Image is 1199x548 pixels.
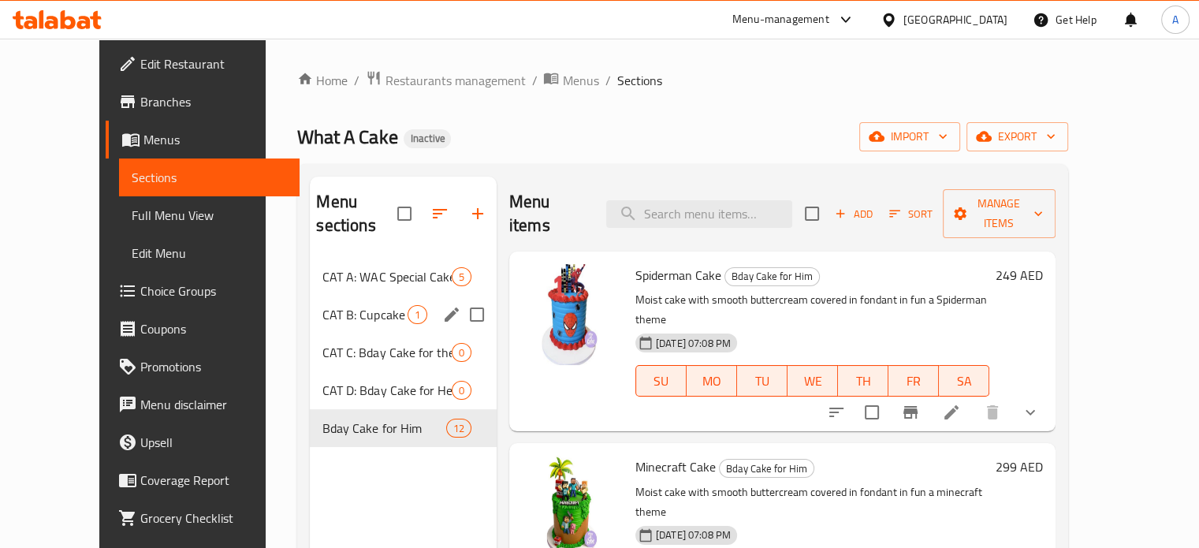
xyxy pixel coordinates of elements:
[322,267,451,286] span: CAT A: WAC Special Cake
[316,190,397,237] h2: Menu sections
[1021,403,1040,422] svg: Show Choices
[140,319,287,338] span: Coupons
[106,272,300,310] a: Choice Groups
[939,365,989,397] button: SA
[310,334,496,371] div: CAT C: Bday Cake for the Little Ones0
[297,70,1068,91] nav: breadcrumb
[945,370,983,393] span: SA
[635,455,716,479] span: Minecraft Cake
[106,423,300,461] a: Upsell
[143,130,287,149] span: Menus
[404,132,451,145] span: Inactive
[452,270,471,285] span: 5
[732,10,829,29] div: Menu-management
[943,189,1056,238] button: Manage items
[310,409,496,447] div: Bday Cake for Him12
[693,370,731,393] span: MO
[140,54,287,73] span: Edit Restaurant
[885,202,936,226] button: Sort
[974,393,1011,431] button: delete
[743,370,781,393] span: TU
[140,281,287,300] span: Choice Groups
[310,296,496,334] div: CAT B: Cupcake1edit
[140,92,287,111] span: Branches
[322,305,407,324] span: CAT B: Cupcake
[889,205,933,223] span: Sort
[817,393,855,431] button: sort-choices
[966,122,1068,151] button: export
[635,263,721,287] span: Spiderman Cake
[892,393,929,431] button: Branch-specific-item
[996,264,1043,286] h6: 249 AED
[140,357,287,376] span: Promotions
[888,365,939,397] button: FR
[616,71,661,90] span: Sections
[140,509,287,527] span: Grocery Checklist
[719,459,814,478] div: Bday Cake for Him
[562,71,598,90] span: Menus
[859,122,960,151] button: import
[310,252,496,453] nav: Menu sections
[725,267,819,285] span: Bday Cake for Him
[106,348,300,386] a: Promotions
[872,127,948,147] span: import
[322,419,445,438] span: Bday Cake for Him
[119,158,300,196] a: Sections
[140,395,287,414] span: Menu disclaimer
[452,345,471,360] span: 0
[509,190,587,237] h2: Menu items
[459,195,497,233] button: Add section
[106,386,300,423] a: Menu disclaimer
[140,433,287,452] span: Upsell
[297,119,397,155] span: What A Cake
[447,421,471,436] span: 12
[322,381,451,400] span: CAT D: Bday Cake for Her
[421,195,459,233] span: Sort sections
[605,71,610,90] li: /
[440,303,464,326] button: edit
[531,71,537,90] li: /
[297,71,348,90] a: Home
[979,127,1056,147] span: export
[452,383,471,398] span: 0
[132,244,287,263] span: Edit Menu
[140,471,287,490] span: Coverage Report
[106,45,300,83] a: Edit Restaurant
[720,460,814,478] span: Bday Cake for Him
[650,336,737,351] span: [DATE] 07:08 PM
[106,499,300,537] a: Grocery Checklist
[1172,11,1179,28] span: A
[832,205,875,223] span: Add
[106,83,300,121] a: Branches
[408,308,426,322] span: 1
[106,310,300,348] a: Coupons
[635,483,989,522] p: Moist cake with smooth buttercream covered in fondant in fun a minecraft theme
[119,196,300,234] a: Full Menu View
[794,370,832,393] span: WE
[635,290,989,330] p: Moist cake with smooth buttercream covered in fondant in fun a Spiderman theme
[788,365,838,397] button: WE
[829,202,879,226] button: Add
[724,267,820,286] div: Bday Cake for Him
[385,71,525,90] span: Restaurants management
[879,202,943,226] span: Sort items
[844,370,882,393] span: TH
[642,370,680,393] span: SU
[737,365,788,397] button: TU
[310,258,496,296] div: CAT A: WAC Special Cake5
[366,70,525,91] a: Restaurants management
[606,200,792,228] input: search
[132,206,287,225] span: Full Menu View
[132,168,287,187] span: Sections
[942,403,961,422] a: Edit menu item
[996,456,1043,478] h6: 299 AED
[452,381,471,400] div: items
[106,121,300,158] a: Menus
[354,71,359,90] li: /
[895,370,933,393] span: FR
[650,527,737,542] span: [DATE] 07:08 PM
[829,202,879,226] span: Add item
[522,264,623,365] img: Spiderman Cake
